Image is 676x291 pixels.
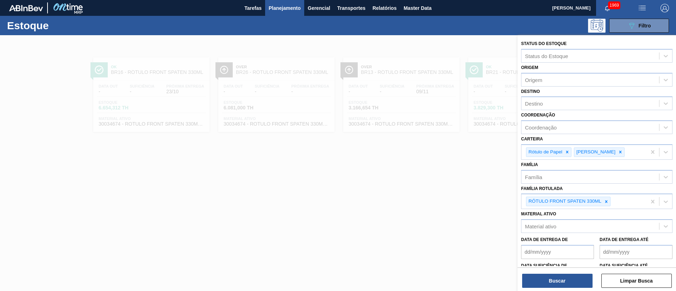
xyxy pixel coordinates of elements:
label: Família Rotulada [521,186,563,191]
div: RÓTULO FRONT SPATEN 330ML [526,197,602,206]
span: Tarefas [244,4,262,12]
label: Data suficiência até [600,263,648,268]
img: Logout [661,4,669,12]
div: Família [525,174,542,180]
label: Destino [521,89,540,94]
label: Origem [521,65,538,70]
div: [PERSON_NAME] [574,148,616,157]
button: Notificações [596,3,619,13]
div: Material ativo [525,223,556,229]
div: Origem [525,77,542,83]
div: Destino [525,101,543,107]
span: Filtro [639,23,651,29]
label: Data de Entrega de [521,237,568,242]
label: Data suficiência de [521,263,567,268]
div: Rótulo de Papel [526,148,563,157]
div: Pogramando: nenhum usuário selecionado [588,19,606,33]
span: 1969 [608,1,620,9]
span: Gerencial [308,4,330,12]
span: Master Data [403,4,431,12]
label: Data de Entrega até [600,237,649,242]
img: userActions [638,4,646,12]
span: Transportes [337,4,365,12]
span: Relatórios [373,4,396,12]
label: Material ativo [521,211,556,216]
div: Coordenação [525,125,557,131]
label: Família [521,162,538,167]
div: Status do Estoque [525,53,568,59]
img: TNhmsLtSVTkK8tSr43FrP2fwEKptu5GPRR3wAAAABJRU5ErkJggg== [9,5,43,11]
label: Status do Estoque [521,41,567,46]
label: Coordenação [521,113,555,118]
label: Carteira [521,137,543,141]
input: dd/mm/yyyy [521,245,594,259]
span: Planejamento [269,4,301,12]
button: Filtro [609,19,669,33]
h1: Estoque [7,21,112,30]
input: dd/mm/yyyy [600,245,672,259]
